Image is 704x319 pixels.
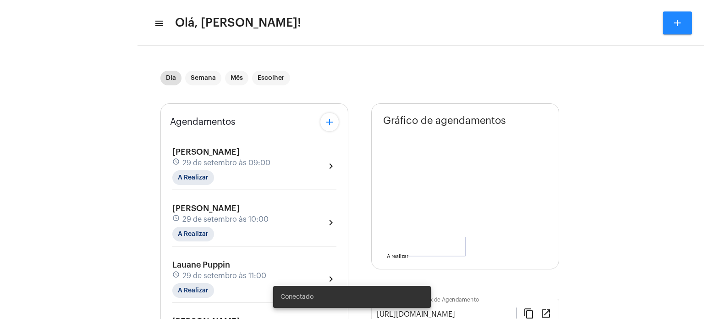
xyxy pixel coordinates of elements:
span: Agendamentos [170,117,236,127]
mat-icon: sidenav icon [154,18,163,29]
mat-icon: schedule [172,271,181,281]
span: [PERSON_NAME] [172,204,240,213]
span: [PERSON_NAME] [172,148,240,156]
mat-icon: schedule [172,214,181,224]
mat-chip: Mês [225,71,248,85]
mat-icon: schedule [172,158,181,168]
span: Olá, [PERSON_NAME]! [175,16,301,30]
span: Lauane Puppin [172,261,230,269]
text: A realizar [387,254,408,259]
span: Conectado [280,292,313,302]
span: 29 de setembro às 09:00 [182,159,270,167]
span: 29 de setembro às 11:00 [182,272,266,280]
mat-chip: A Realizar [172,227,214,241]
mat-chip: A Realizar [172,170,214,185]
mat-chip: Semana [185,71,221,85]
mat-chip: Dia [160,71,181,85]
mat-icon: open_in_new [540,308,551,319]
mat-icon: chevron_right [325,161,336,172]
mat-icon: content_copy [523,308,534,319]
mat-chip: Escolher [252,71,290,85]
mat-icon: add [324,117,335,128]
span: Gráfico de agendamentos [383,115,506,126]
mat-chip: A Realizar [172,283,214,298]
mat-icon: chevron_right [325,217,336,228]
input: Link [377,310,516,319]
span: 29 de setembro às 10:00 [182,215,269,224]
mat-icon: add [672,17,683,28]
mat-icon: chevron_right [325,274,336,285]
